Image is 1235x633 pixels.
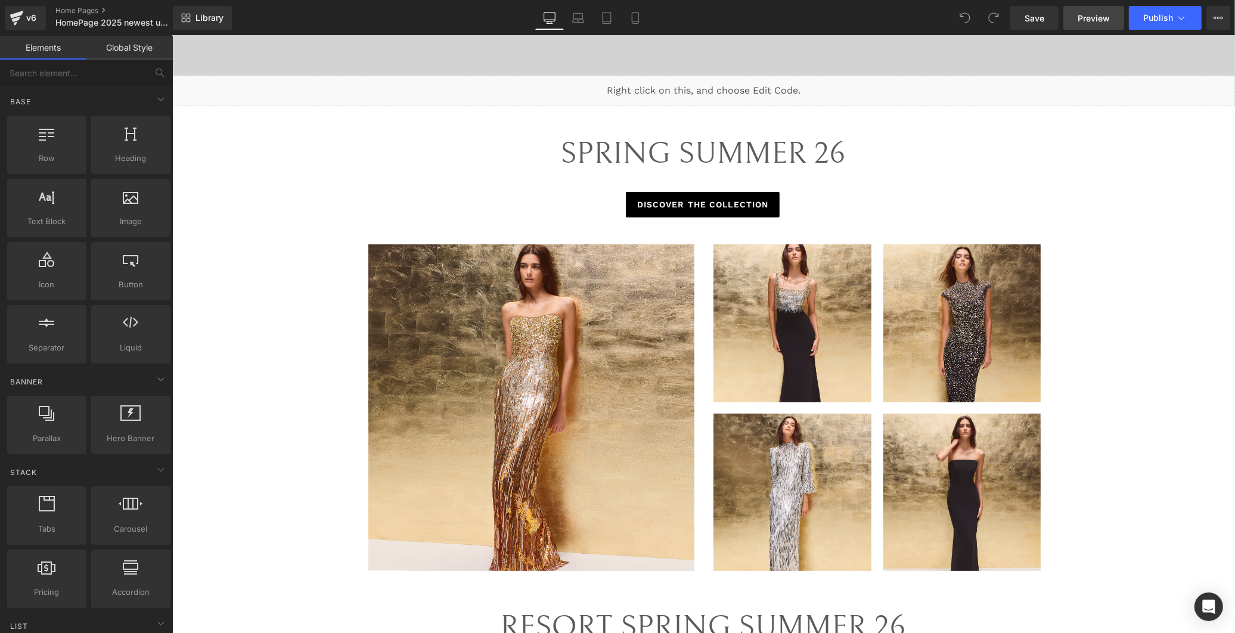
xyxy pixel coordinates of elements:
a: Laptop [564,6,592,30]
span: Stack [9,467,38,478]
span: RESORT SPRING SUMMER 26 [328,573,733,609]
span: Row [11,152,83,165]
a: DISCOVER THE COLLECTION [454,156,608,182]
span: Parallax [11,432,83,445]
span: Banner [9,376,44,387]
span: SPRING SUMMER 26 [388,100,673,135]
span: Accordion [95,586,167,598]
span: Library [196,13,224,23]
a: Tablet [592,6,621,30]
span: Icon [11,278,83,291]
span: Publish [1143,13,1173,23]
span: Separator [11,342,83,354]
span: Preview [1078,12,1110,24]
div: v6 [24,10,39,26]
span: Text Block [11,215,83,228]
span: Hero Banner [95,432,167,445]
span: Save [1025,12,1044,24]
span: List [9,620,29,632]
a: Desktop [535,6,564,30]
a: Global Style [86,36,173,60]
span: Carousel [95,523,167,535]
span: Pricing [11,586,83,598]
a: Mobile [621,6,650,30]
span: DISCOVER THE COLLECTION [465,163,597,175]
span: Button [95,278,167,291]
span: Heading [95,152,167,165]
a: New Library [173,6,232,30]
span: Liquid [95,342,167,354]
button: Redo [982,6,1006,30]
span: HomePage 2025 newest update [55,18,170,27]
span: Tabs [11,523,83,535]
button: Undo [953,6,977,30]
button: Publish [1129,6,1202,30]
a: Preview [1063,6,1124,30]
span: Base [9,96,32,107]
button: More [1206,6,1230,30]
a: v6 [5,6,46,30]
div: Open Intercom Messenger [1194,592,1223,621]
span: Image [95,215,167,228]
a: Home Pages [55,6,193,15]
